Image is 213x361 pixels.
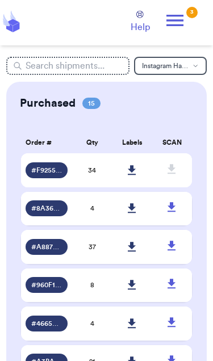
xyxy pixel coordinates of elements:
span: 15 [82,98,101,109]
h2: Purchased [20,95,76,111]
th: SCAN [152,129,192,156]
span: 8 [90,282,94,288]
span: 4 [90,320,94,327]
input: Search shipments... [6,57,130,75]
span: # 8A362A0C [31,204,62,213]
span: 34 [88,167,96,174]
div: 3 [186,7,198,18]
th: Qty [72,129,112,156]
span: 4 [90,205,94,212]
button: Instagram Handle [134,57,207,75]
span: # A88764E1 [31,242,62,251]
th: Labels [112,129,152,156]
a: Help [131,11,150,34]
span: Instagram Handle [142,62,189,69]
th: Order # [21,129,72,156]
span: 37 [89,244,96,250]
span: # F9255F84 [31,166,62,175]
span: # 4665EB1D [31,319,62,328]
span: Help [131,20,150,34]
span: # 960F1CCC [31,280,62,289]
